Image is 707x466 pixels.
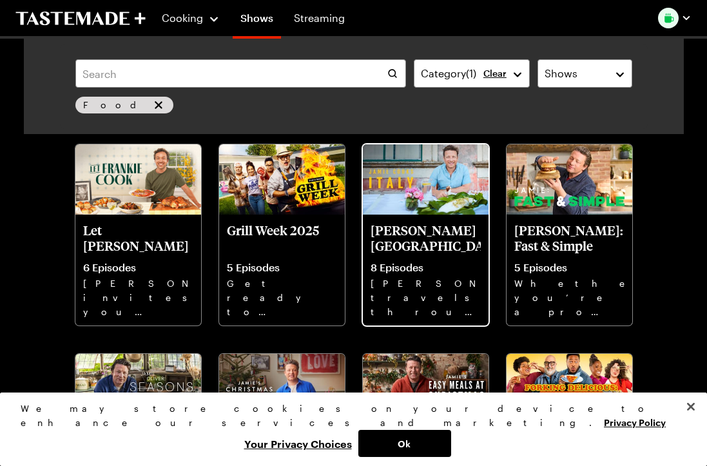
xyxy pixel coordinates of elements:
[83,261,193,274] p: 6 Episodes
[483,68,507,79] button: Clear Category filter
[414,59,530,88] button: Category(1)
[483,68,507,79] p: Clear
[75,59,406,88] input: Search
[363,144,489,326] a: Jamie Oliver Cooks Italy[PERSON_NAME] [GEOGRAPHIC_DATA]8 Episodes[PERSON_NAME] travels through [G...
[514,277,625,318] p: Whether you’re a pro or just starting out, [PERSON_NAME] wants to arm you with the recipes to suc...
[371,277,481,318] p: [PERSON_NAME] travels through [GEOGRAPHIC_DATA] to discover the simple secrets of Italy’s best ho...
[227,277,337,318] p: Get ready to fire up the grill. Grill Week is back!
[83,98,149,112] span: Food
[162,12,203,24] span: Cooking
[83,277,193,318] p: [PERSON_NAME] invites you into his home kitchen where bold flavors, big ideas and good vibes beco...
[75,144,201,326] a: Let Frankie CookLet [PERSON_NAME]6 Episodes[PERSON_NAME] invites you into his home kitchen where ...
[15,11,146,26] a: To Tastemade Home Page
[151,98,166,112] button: remove Food
[83,222,193,253] p: Let [PERSON_NAME]
[538,59,632,88] button: Shows
[219,354,345,425] img: Jamie Oliver's Christmas Shortcuts
[507,354,632,425] img: Forking Delicious: 100 Iconic Dishes
[233,3,281,39] a: Shows
[507,144,632,215] img: Jamie Oliver: Fast & Simple
[421,66,503,81] div: Category ( 1 )
[514,222,625,253] p: [PERSON_NAME]: Fast & Simple
[227,261,337,274] p: 5 Episodes
[238,430,358,457] button: Your Privacy Choices
[363,354,489,425] img: Jamie Oliver's Easy Meals at Christmas
[75,354,201,425] img: Jamie Oliver: Seasons
[514,261,625,274] p: 5 Episodes
[75,144,201,215] img: Let Frankie Cook
[658,8,679,28] img: Profile picture
[21,402,675,457] div: Privacy
[371,222,481,253] p: [PERSON_NAME] [GEOGRAPHIC_DATA]
[363,144,489,215] img: Jamie Oliver Cooks Italy
[161,3,220,34] button: Cooking
[219,144,345,215] img: Grill Week 2025
[21,402,675,430] div: We may store cookies on your device to enhance our services and marketing.
[545,66,577,81] span: Shows
[507,144,632,326] a: Jamie Oliver: Fast & Simple[PERSON_NAME]: Fast & Simple5 EpisodesWhether you’re a pro or just sta...
[658,8,692,28] button: Profile picture
[227,222,337,253] p: Grill Week 2025
[604,416,666,428] a: More information about your privacy, opens in a new tab
[677,393,705,421] button: Close
[219,144,345,326] a: Grill Week 2025Grill Week 20255 EpisodesGet ready to fire up the grill. Grill Week is back!
[371,261,481,274] p: 8 Episodes
[358,430,451,457] button: Ok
